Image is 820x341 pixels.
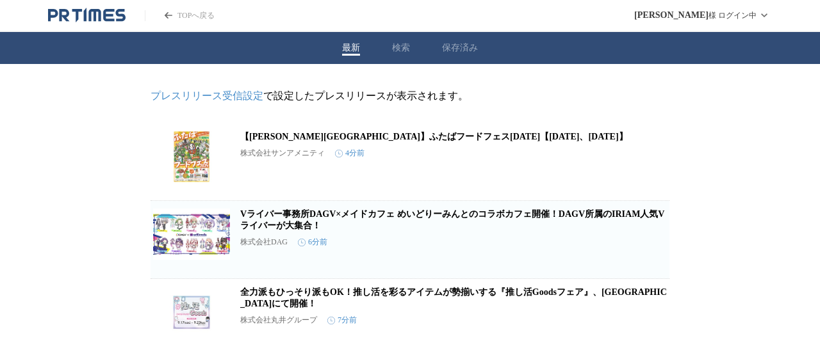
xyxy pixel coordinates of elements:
time: 6分前 [298,237,327,248]
span: [PERSON_NAME] [634,10,709,20]
time: 7分前 [327,315,357,326]
a: PR TIMESのトップページはこちら [145,10,215,21]
a: 【[PERSON_NAME][GEOGRAPHIC_DATA]】ふたばフードフェス[DATE]【[DATE]、[DATE]】 [240,132,628,141]
a: プレスリリース受信設定 [151,90,263,101]
a: PR TIMESのトップページはこちら [48,8,126,23]
button: 最新 [342,42,360,54]
p: 株式会社丸井グループ [240,315,317,326]
p: で設定したプレスリリースが表示されます。 [151,90,669,103]
img: Vライバー事務所DAGV×メイドカフェ めいどりーみんとのコラボカフェ開催！DAGV所属のIRIAM人気Vライバーが大集合！ [153,209,230,260]
time: 4分前 [335,148,365,159]
p: 株式会社DAG [240,237,288,248]
button: 検索 [392,42,410,54]
button: 保存済み [442,42,478,54]
a: 全力派もひっそり派もOK！推し活を彩るアイテムが勢揃いする『推し活Goodsフェア』、[GEOGRAPHIC_DATA]にて開催！ [240,287,667,308]
img: 【福島県】ふたばフードフェス2025【10月4日(土)、10月5日(日)】 [153,131,230,182]
a: Vライバー事務所DAGV×メイドカフェ めいどりーみんとのコラボカフェ開催！DAGV所属のIRIAM人気Vライバーが大集合！ [240,209,664,230]
img: 全力派もひっそり派もOK！推し活を彩るアイテムが勢揃いする『推し活Goodsフェア』、神戸マルイにて開催！ [153,287,230,338]
p: 株式会社サンアメニティ [240,148,325,159]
